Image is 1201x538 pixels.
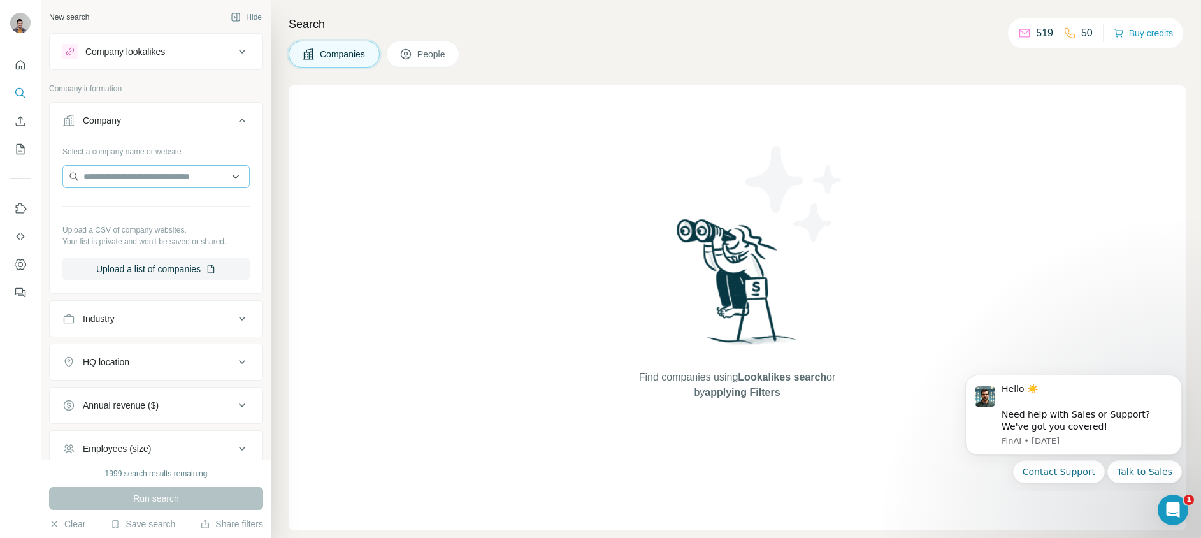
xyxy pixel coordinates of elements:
[49,83,263,94] p: Company information
[1036,25,1053,41] p: 519
[50,36,262,67] button: Company lookalikes
[50,433,262,464] button: Employees (size)
[85,45,165,58] div: Company lookalikes
[705,387,780,398] span: applying Filters
[50,347,262,377] button: HQ location
[10,13,31,33] img: Avatar
[62,236,250,247] p: Your list is private and won't be saved or shared.
[105,468,208,479] div: 1999 search results remaining
[83,356,129,368] div: HQ location
[10,197,31,220] button: Use Surfe on LinkedIn
[110,518,175,530] button: Save search
[320,48,366,61] span: Companies
[417,48,447,61] span: People
[738,372,826,382] span: Lookalikes search
[49,518,85,530] button: Clear
[83,399,159,412] div: Annual revenue ($)
[10,110,31,133] button: Enrich CSV
[946,363,1201,491] iframe: Intercom notifications message
[49,11,89,23] div: New search
[635,370,839,400] span: Find companies using or by
[222,8,271,27] button: Hide
[671,215,803,358] img: Surfe Illustration - Woman searching with binoculars
[10,82,31,105] button: Search
[50,303,262,334] button: Industry
[83,312,115,325] div: Industry
[62,141,250,157] div: Select a company name or website
[1158,495,1188,525] iframe: Intercom live chat
[62,224,250,236] p: Upload a CSV of company websites.
[83,114,121,127] div: Company
[50,390,262,421] button: Annual revenue ($)
[50,105,262,141] button: Company
[83,442,151,455] div: Employees (size)
[1114,24,1173,42] button: Buy credits
[10,54,31,76] button: Quick start
[62,258,250,280] button: Upload a list of companies
[289,15,1186,33] h4: Search
[1184,495,1194,505] span: 1
[200,518,263,530] button: Share filters
[10,225,31,248] button: Use Surfe API
[10,281,31,304] button: Feedback
[737,136,852,251] img: Surfe Illustration - Stars
[10,138,31,161] button: My lists
[10,253,31,276] button: Dashboard
[1081,25,1093,41] p: 50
